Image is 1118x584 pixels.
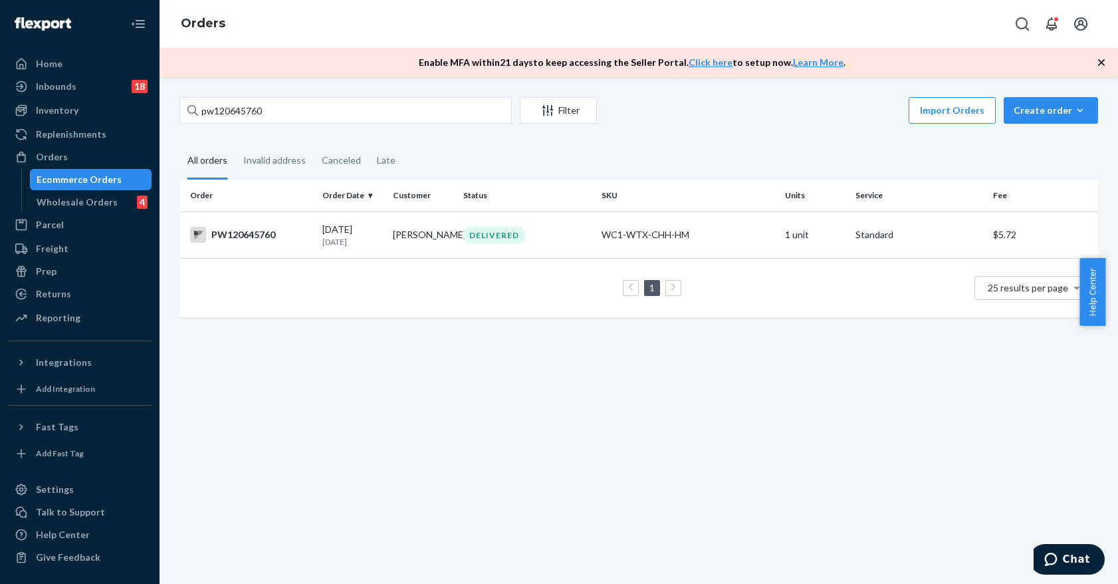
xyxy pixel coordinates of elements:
[322,223,382,247] div: [DATE]
[1034,544,1105,577] iframe: Opens a widget where you can chat to one of our agents
[988,282,1068,293] span: 25 results per page
[8,547,152,568] button: Give Feedback
[988,212,1098,258] td: $5.72
[243,143,306,178] div: Invalid address
[36,128,106,141] div: Replenishments
[125,11,152,37] button: Close Navigation
[8,261,152,282] a: Prep
[179,97,512,124] input: Search orders
[36,551,100,564] div: Give Feedback
[317,180,388,212] th: Order Date
[8,146,152,168] a: Orders
[15,17,71,31] img: Flexport logo
[988,180,1098,212] th: Fee
[36,80,76,93] div: Inbounds
[37,173,122,186] div: Ecommerce Orders
[689,57,732,68] a: Click here
[647,282,657,293] a: Page 1 is your current page
[1038,11,1065,37] button: Open notifications
[909,97,996,124] button: Import Orders
[179,180,317,212] th: Order
[322,143,361,178] div: Canceled
[181,16,225,31] a: Orders
[170,5,236,43] ol: breadcrumbs
[322,236,382,247] p: [DATE]
[36,356,92,369] div: Integrations
[8,214,152,235] a: Parcel
[393,190,453,201] div: Customer
[187,143,227,180] div: All orders
[8,283,152,305] a: Returns
[8,76,152,97] a: Inbounds18
[8,502,152,523] button: Talk to Support
[8,352,152,373] button: Integrations
[8,524,152,545] a: Help Center
[377,143,395,178] div: Late
[8,53,152,74] a: Home
[36,150,68,164] div: Orders
[30,192,152,213] a: Wholesale Orders4
[419,56,845,69] p: Enable MFA within 21 days to keep accessing the Seller Portal. to setup now. .
[36,104,78,117] div: Inventory
[602,228,774,241] div: WC1-WTX-CHH-HM
[850,180,988,212] th: Service
[458,180,596,212] th: Status
[8,416,152,438] button: Fast Tags
[1067,11,1094,37] button: Open account menu
[1014,104,1088,117] div: Create order
[520,104,596,117] div: Filter
[793,57,843,68] a: Learn More
[780,212,850,258] td: 1 unit
[463,226,525,244] div: DELIVERED
[137,196,148,209] div: 4
[8,124,152,145] a: Replenishments
[8,378,152,400] a: Add Integration
[8,100,152,121] a: Inventory
[36,265,56,278] div: Prep
[132,80,148,93] div: 18
[8,479,152,500] a: Settings
[1009,11,1036,37] button: Open Search Box
[855,228,982,241] p: Standard
[36,218,64,231] div: Parcel
[36,528,90,541] div: Help Center
[30,169,152,190] a: Ecommerce Orders
[36,420,78,434] div: Fast Tags
[36,448,84,459] div: Add Fast Tag
[37,196,118,209] div: Wholesale Orders
[520,97,597,124] button: Filter
[1004,97,1098,124] button: Create order
[36,483,74,496] div: Settings
[36,506,105,519] div: Talk to Support
[388,212,458,258] td: [PERSON_NAME]
[596,180,780,212] th: SKU
[1079,258,1105,326] button: Help Center
[780,180,850,212] th: Units
[36,287,71,301] div: Returns
[8,443,152,464] a: Add Fast Tag
[8,307,152,329] a: Reporting
[8,238,152,259] a: Freight
[36,57,62,71] div: Home
[36,242,68,255] div: Freight
[36,383,95,394] div: Add Integration
[190,227,312,243] div: PW120645760
[36,311,80,325] div: Reporting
